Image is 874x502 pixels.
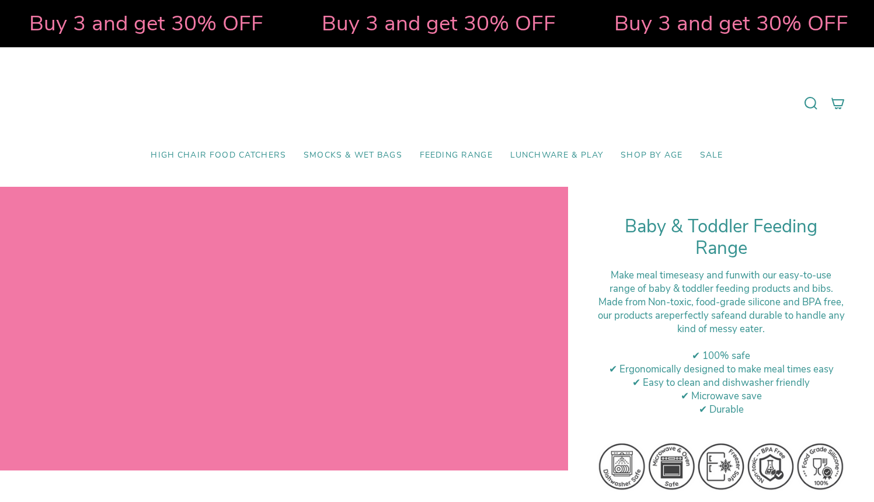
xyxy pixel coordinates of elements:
a: Feeding Range [411,142,502,169]
h1: Baby & Toddler Feeding Range [597,216,845,260]
strong: perfectly safe [669,309,730,322]
a: Shop by Age [612,142,691,169]
div: ✔ Durable [597,403,845,416]
div: Make meal times with our easy-to-use range of baby & toddler feeding products and bibs. [597,269,845,295]
a: Smocks & Wet Bags [295,142,411,169]
div: ✔ Ergonomically designed to make meal times easy [597,362,845,376]
span: Lunchware & Play [510,151,603,161]
span: Feeding Range [420,151,493,161]
div: ✔ Easy to clean and dishwasher friendly [597,376,845,389]
strong: easy and fun [684,269,740,282]
span: Shop by Age [621,151,683,161]
span: ✔ Microwave save [681,389,762,403]
strong: Buy 3 and get 30% OFF [29,9,263,38]
span: ade from Non-toxic, food-grade silicone and BPA free, our products are and durable to handle any ... [598,295,845,336]
span: SALE [700,151,723,161]
div: ✔ 100% safe [597,349,845,362]
a: Mumma’s Little Helpers [336,65,538,142]
strong: Buy 3 and get 30% OFF [614,9,848,38]
span: High Chair Food Catchers [151,151,286,161]
strong: Buy 3 and get 30% OFF [321,9,555,38]
a: High Chair Food Catchers [142,142,295,169]
a: SALE [691,142,732,169]
span: Smocks & Wet Bags [304,151,402,161]
div: M [597,295,845,336]
a: Lunchware & Play [502,142,612,169]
